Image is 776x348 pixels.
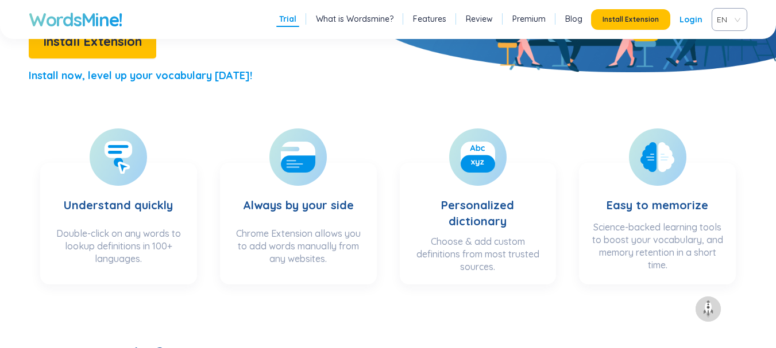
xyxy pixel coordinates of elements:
h3: Understand quickly [64,174,173,221]
a: Premium [512,13,546,25]
button: Install Extension [591,9,670,30]
a: Login [680,9,702,30]
a: Install Extension [29,37,156,48]
a: Blog [565,13,582,25]
span: Install Extension [43,32,142,52]
span: VIE [717,11,738,28]
a: Trial [279,13,296,25]
button: Install Extension [29,24,156,58]
span: Install Extension [603,15,659,24]
a: Features [413,13,446,25]
a: Review [466,13,493,25]
h3: Easy to memorize [607,174,708,215]
a: What is Wordsmine? [316,13,393,25]
img: to top [699,300,717,318]
h3: Always by your side [243,174,354,221]
div: Science-backed learning tools to boost your vocabulary, and memory retention in a short time. [590,221,724,273]
a: WordsMine! [29,8,122,31]
p: Install now, level up your vocabulary [DATE]! [29,68,252,84]
div: Double-click on any words to lookup definitions in 100+ languages. [52,227,186,273]
h3: Personalized dictionary [411,174,545,229]
div: Choose & add custom definitions from most trusted sources. [411,235,545,273]
div: Chrome Extension allows you to add words manually from any websites. [231,227,365,273]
